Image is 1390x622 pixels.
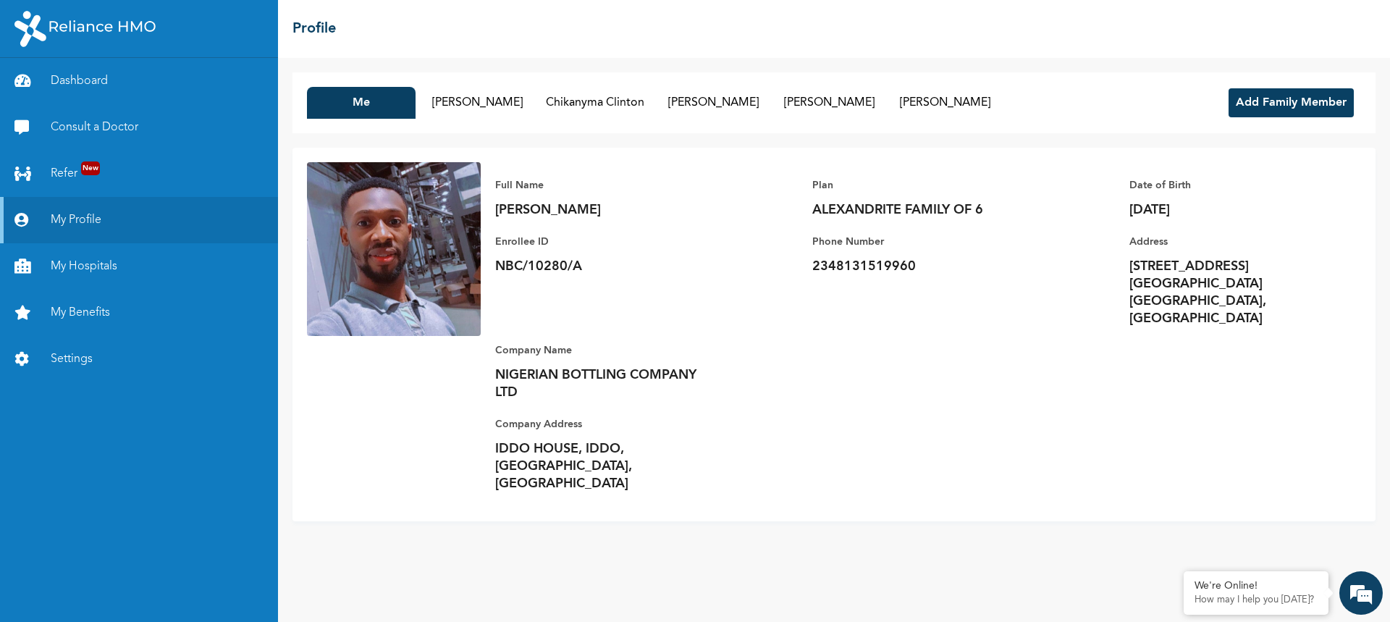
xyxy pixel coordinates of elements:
img: d_794563401_company_1708531726252_794563401 [27,72,59,109]
button: [PERSON_NAME] [890,87,999,119]
p: Date of Birth [1129,177,1332,194]
p: Address [1129,233,1332,251]
span: We're online! [84,205,200,351]
div: Chat with us now [75,81,243,100]
p: NBC/10280/A [495,258,698,275]
p: [PERSON_NAME] [495,201,698,219]
div: We're Online! [1195,580,1318,592]
button: Add Family Member [1229,88,1354,117]
span: New [81,161,100,175]
button: Me [307,87,416,119]
p: How may I help you today? [1195,594,1318,606]
p: IDDO HOUSE, IDDO, [GEOGRAPHIC_DATA], [GEOGRAPHIC_DATA] [495,440,698,492]
p: Company Address [495,416,698,433]
p: [STREET_ADDRESS][GEOGRAPHIC_DATA] [GEOGRAPHIC_DATA], [GEOGRAPHIC_DATA] [1129,258,1332,327]
p: NIGERIAN BOTTLING COMPANY LTD [495,366,698,401]
img: Enrollee [307,162,481,336]
button: Chikanyma Clinton [539,87,652,119]
p: 2348131519960 [812,258,1015,275]
p: Full Name [495,177,698,194]
div: FAQs [142,491,277,536]
textarea: Type your message and hit 'Enter' [7,440,276,491]
h2: Profile [292,18,336,40]
p: Plan [812,177,1015,194]
p: Phone Number [812,233,1015,251]
p: ALEXANDRITE FAMILY OF 6 [812,201,1015,219]
img: RelianceHMO's Logo [14,11,156,47]
p: Company Name [495,342,698,359]
span: Conversation [7,516,142,526]
button: [PERSON_NAME] [775,87,883,119]
div: Minimize live chat window [237,7,272,42]
p: Enrollee ID [495,233,698,251]
p: [DATE] [1129,201,1332,219]
button: [PERSON_NAME] [659,87,767,119]
button: [PERSON_NAME] [423,87,531,119]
